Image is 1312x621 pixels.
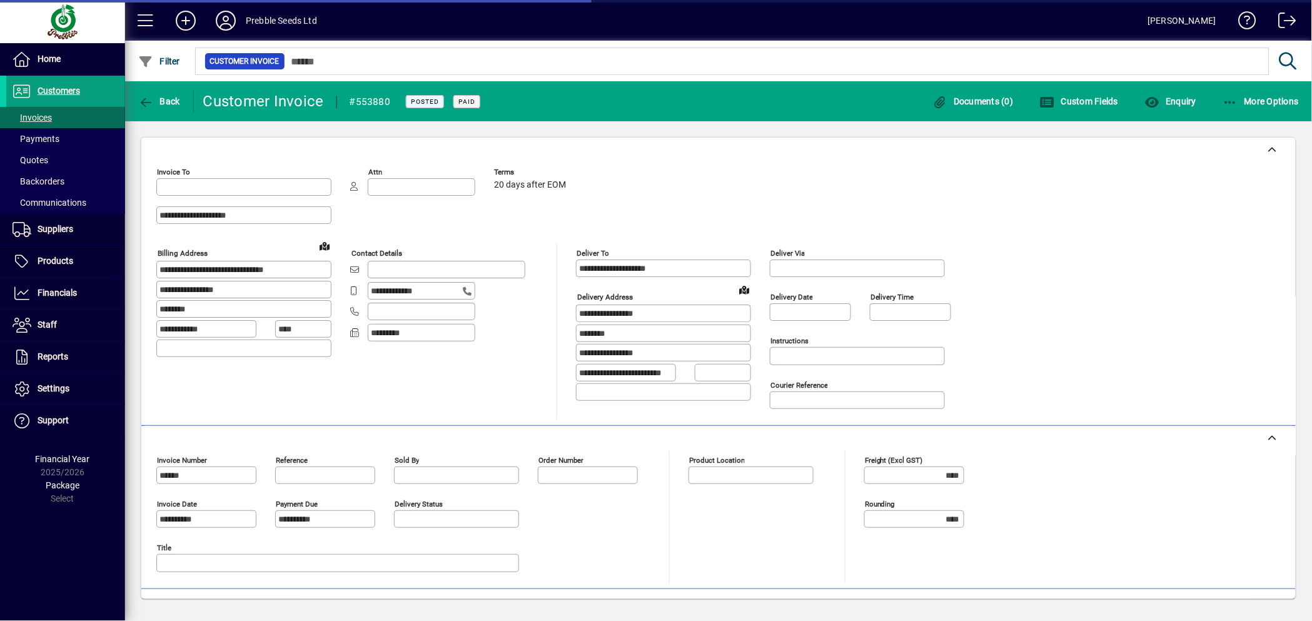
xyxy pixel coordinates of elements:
[276,500,318,508] mat-label: Payment due
[13,155,48,165] span: Quotes
[38,320,57,330] span: Staff
[38,256,73,266] span: Products
[929,90,1017,113] button: Documents (0)
[932,96,1014,106] span: Documents (0)
[157,500,197,508] mat-label: Invoice date
[6,246,125,277] a: Products
[38,383,69,393] span: Settings
[350,92,391,112] div: #553880
[206,9,246,32] button: Profile
[138,96,180,106] span: Back
[6,128,125,149] a: Payments
[770,336,809,345] mat-label: Instructions
[125,90,194,113] app-page-header-button: Back
[6,149,125,171] a: Quotes
[157,543,171,552] mat-label: Title
[13,176,64,186] span: Backorders
[135,90,183,113] button: Back
[6,214,125,245] a: Suppliers
[138,56,180,66] span: Filter
[38,224,73,234] span: Suppliers
[395,500,443,508] mat-label: Delivery status
[6,44,125,75] a: Home
[276,456,308,465] mat-label: Reference
[395,456,419,465] mat-label: Sold by
[368,168,382,176] mat-label: Attn
[1220,90,1303,113] button: More Options
[246,11,317,31] div: Prebble Seeds Ltd
[38,351,68,361] span: Reports
[203,91,324,111] div: Customer Invoice
[6,405,125,437] a: Support
[6,171,125,192] a: Backorders
[1223,96,1299,106] span: More Options
[865,456,923,465] mat-label: Freight (excl GST)
[315,236,335,256] a: View on map
[1144,96,1196,106] span: Enquiry
[38,54,61,64] span: Home
[38,415,69,425] span: Support
[1269,3,1296,43] a: Logout
[38,288,77,298] span: Financials
[538,456,583,465] mat-label: Order number
[865,500,895,508] mat-label: Rounding
[1141,90,1199,113] button: Enquiry
[36,454,90,464] span: Financial Year
[6,192,125,213] a: Communications
[494,168,569,176] span: Terms
[1229,3,1256,43] a: Knowledge Base
[770,381,828,390] mat-label: Courier Reference
[458,98,475,106] span: Paid
[411,98,439,106] span: Posted
[135,50,183,73] button: Filter
[6,278,125,309] a: Financials
[157,456,207,465] mat-label: Invoice number
[1037,90,1122,113] button: Custom Fields
[770,293,813,301] mat-label: Delivery date
[1040,96,1119,106] span: Custom Fields
[770,249,805,258] mat-label: Deliver via
[157,168,190,176] mat-label: Invoice To
[494,180,566,190] span: 20 days after EOM
[13,134,59,144] span: Payments
[689,456,745,465] mat-label: Product location
[210,55,280,68] span: Customer Invoice
[6,310,125,341] a: Staff
[734,280,754,300] a: View on map
[38,86,80,96] span: Customers
[46,480,79,490] span: Package
[13,113,52,123] span: Invoices
[13,198,86,208] span: Communications
[6,373,125,405] a: Settings
[6,107,125,128] a: Invoices
[870,293,914,301] mat-label: Delivery time
[577,249,609,258] mat-label: Deliver To
[166,9,206,32] button: Add
[1148,11,1216,31] div: [PERSON_NAME]
[6,341,125,373] a: Reports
